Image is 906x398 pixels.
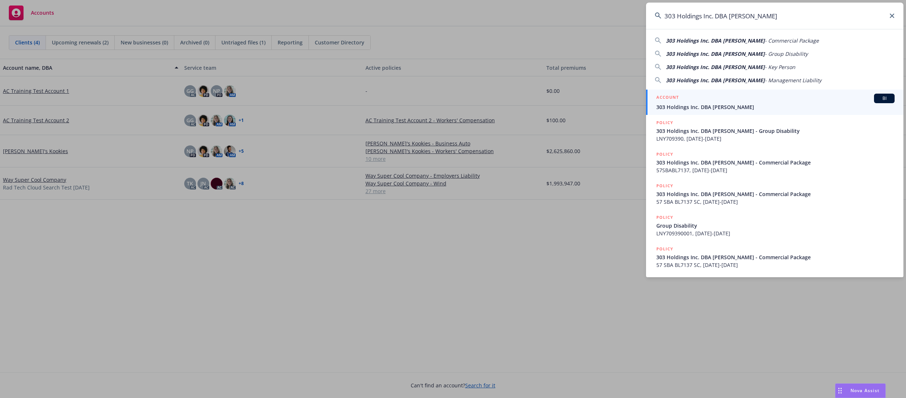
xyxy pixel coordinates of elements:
[666,37,765,44] span: 303 Holdings Inc. DBA [PERSON_NAME]
[646,115,903,146] a: POLICY303 Holdings Inc. DBA [PERSON_NAME] - Group DisabilityLNY709390, [DATE]-[DATE]
[656,94,679,102] h5: ACCOUNT
[646,210,903,241] a: POLICYGroup DisabilityLNY709390001, [DATE]-[DATE]
[656,103,895,111] span: 303 Holdings Inc. DBA [PERSON_NAME]
[656,261,895,269] span: 57 SBA BL7137 SC, [DATE]-[DATE]
[656,119,673,126] h5: POLICY
[666,50,765,57] span: 303 Holdings Inc. DBA [PERSON_NAME]
[646,241,903,273] a: POLICY303 Holdings Inc. DBA [PERSON_NAME] - Commercial Package57 SBA BL7137 SC, [DATE]-[DATE]
[877,95,892,102] span: BI
[765,77,821,84] span: - Management Liability
[656,127,895,135] span: 303 Holdings Inc. DBA [PERSON_NAME] - Group Disability
[646,178,903,210] a: POLICY303 Holdings Inc. DBA [PERSON_NAME] - Commercial Package57 SBA BL7137 SC, [DATE]-[DATE]
[666,77,765,84] span: 303 Holdings Inc. DBA [PERSON_NAME]
[835,383,886,398] button: Nova Assist
[656,151,673,158] h5: POLICY
[646,146,903,178] a: POLICY303 Holdings Inc. DBA [PERSON_NAME] - Commercial Package57SBABL7137, [DATE]-[DATE]
[656,166,895,174] span: 57SBABL7137, [DATE]-[DATE]
[646,90,903,115] a: ACCOUNTBI303 Holdings Inc. DBA [PERSON_NAME]
[850,387,880,394] span: Nova Assist
[656,159,895,166] span: 303 Holdings Inc. DBA [PERSON_NAME] - Commercial Package
[656,222,895,229] span: Group Disability
[656,229,895,237] span: LNY709390001, [DATE]-[DATE]
[656,135,895,142] span: LNY709390, [DATE]-[DATE]
[656,245,673,253] h5: POLICY
[835,384,845,398] div: Drag to move
[765,50,808,57] span: - Group Disability
[765,37,819,44] span: - Commercial Package
[656,198,895,206] span: 57 SBA BL7137 SC, [DATE]-[DATE]
[656,182,673,189] h5: POLICY
[656,214,673,221] h5: POLICY
[765,64,795,70] span: - Key Person
[656,253,895,261] span: 303 Holdings Inc. DBA [PERSON_NAME] - Commercial Package
[666,64,765,70] span: 303 Holdings Inc. DBA [PERSON_NAME]
[656,190,895,198] span: 303 Holdings Inc. DBA [PERSON_NAME] - Commercial Package
[646,3,903,29] input: Search...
